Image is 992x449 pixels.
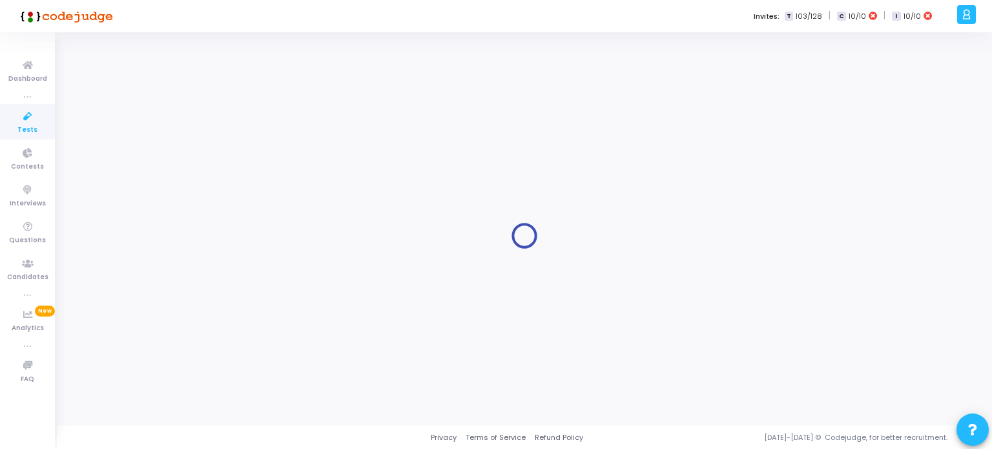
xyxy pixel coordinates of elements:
span: | [883,9,885,23]
div: [DATE]-[DATE] © Codejudge, for better recruitment. [583,432,976,443]
span: T [785,12,793,21]
label: Invites: [754,11,780,22]
span: 103/128 [796,11,822,22]
span: | [829,9,831,23]
a: Refund Policy [535,432,583,443]
span: 10/10 [849,11,866,22]
span: 10/10 [904,11,921,22]
span: Contests [11,162,44,172]
span: Candidates [7,272,48,283]
a: Privacy [431,432,457,443]
span: C [837,12,845,21]
span: Analytics [12,323,44,334]
span: Dashboard [8,74,47,85]
span: Questions [9,235,46,246]
span: Interviews [10,198,46,209]
span: New [35,306,55,317]
span: Tests [17,125,37,136]
a: Terms of Service [466,432,526,443]
span: FAQ [21,374,34,385]
span: I [892,12,900,21]
img: logo [16,3,113,29]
